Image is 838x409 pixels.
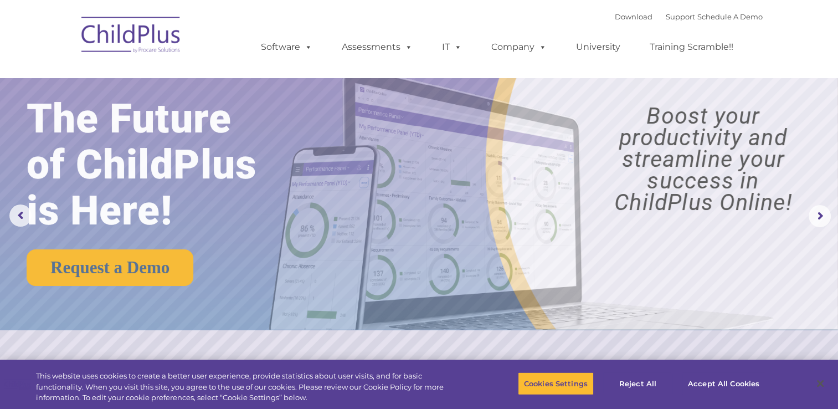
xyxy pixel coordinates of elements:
a: Download [615,12,652,21]
rs-layer: Boost your productivity and streamline your success in ChildPlus Online! [579,105,827,213]
div: This website uses cookies to create a better user experience, provide statistics about user visit... [36,371,461,403]
a: University [565,36,631,58]
font: | [615,12,763,21]
button: Cookies Settings [518,372,594,395]
a: Training Scramble!! [639,36,744,58]
a: Support [666,12,695,21]
a: Software [250,36,323,58]
a: Schedule A Demo [697,12,763,21]
button: Accept All Cookies [682,372,765,395]
a: Company [480,36,558,58]
a: Request a Demo [27,249,193,286]
button: Reject All [603,372,672,395]
rs-layer: The Future of ChildPlus is Here! [27,96,294,234]
button: Close [808,371,832,396]
a: Assessments [331,36,424,58]
img: ChildPlus by Procare Solutions [76,9,187,64]
span: Phone number [154,119,201,127]
a: IT [431,36,473,58]
span: Last name [154,73,188,81]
